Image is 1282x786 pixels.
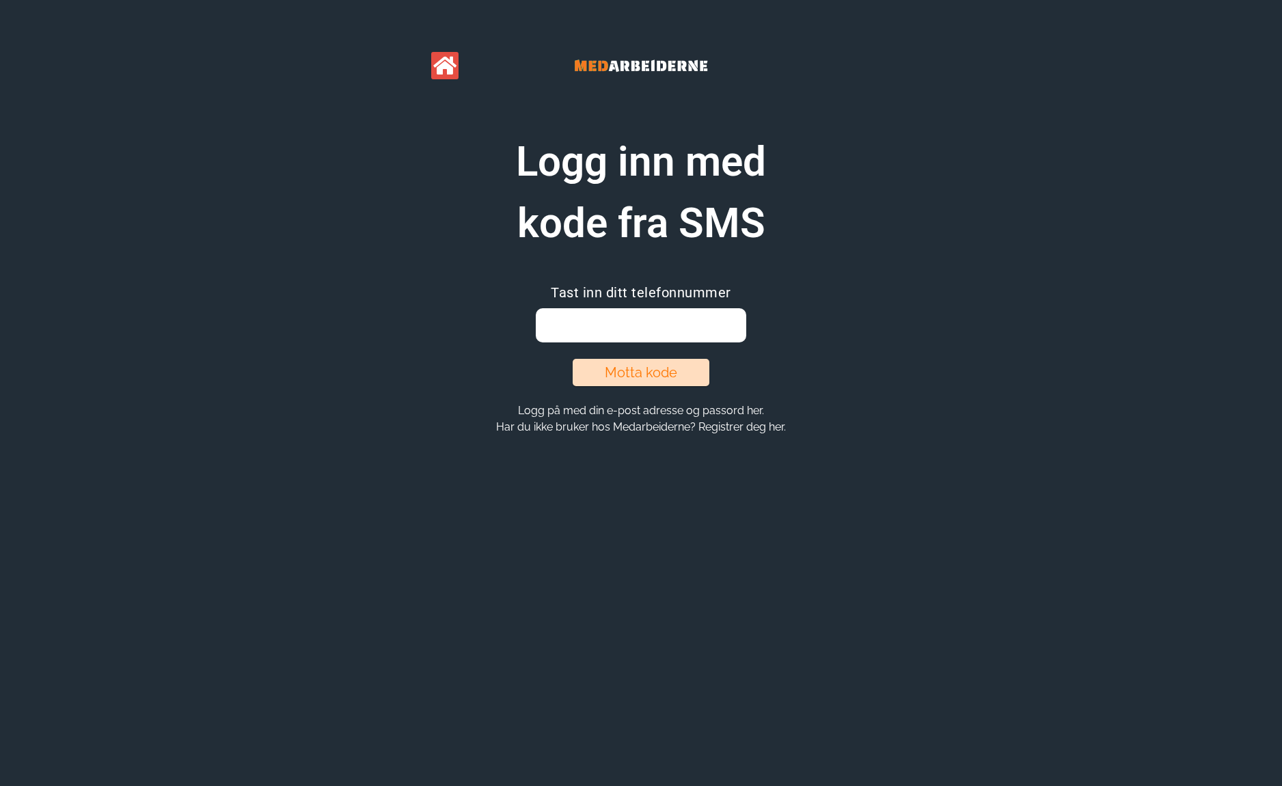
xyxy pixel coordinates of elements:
button: Motta kode [573,359,709,386]
button: Har du ikke bruker hos Medarbeiderne? Registrer deg her. [492,420,790,434]
img: Banner [538,41,744,90]
button: Logg på med din e-post adresse og passord her. [514,403,768,418]
h1: Logg inn med kode fra SMS [470,131,812,254]
span: Tast inn ditt telefonnummer [551,284,731,301]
